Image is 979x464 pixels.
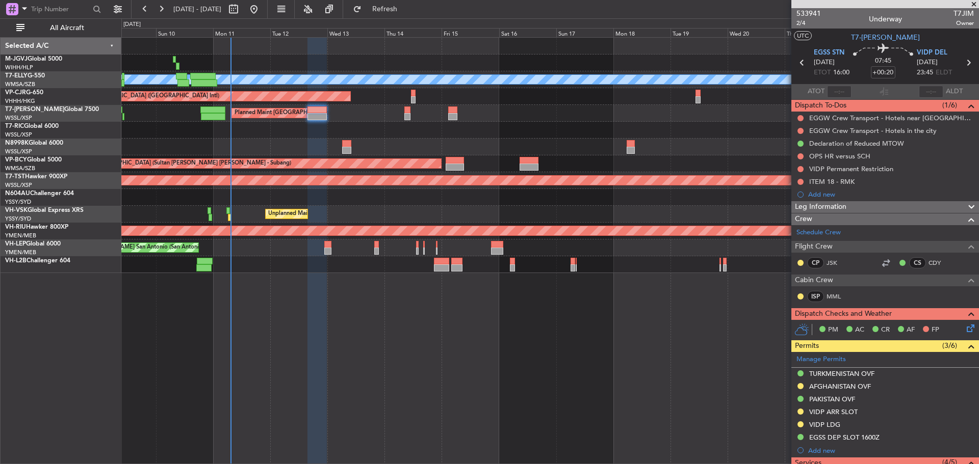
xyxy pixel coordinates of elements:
[869,14,902,24] div: Underway
[796,8,821,19] span: 533941
[814,58,835,68] span: [DATE]
[809,433,880,442] div: EGSS DEP SLOT 1600Z
[932,325,939,335] span: FP
[5,106,64,113] span: T7-[PERSON_NAME]
[795,100,846,112] span: Dispatch To-Dos
[5,64,33,71] a: WIHH/HLP
[809,407,858,416] div: VIDP ARR SLOT
[5,90,26,96] span: VP-CJR
[809,382,871,391] div: AFGHANISTAN OVF
[5,56,62,62] a: M-JGVJGlobal 5000
[5,258,27,264] span: VH-L2B
[833,68,849,78] span: 16:00
[5,97,35,105] a: VHHH/HKG
[828,325,838,335] span: PM
[5,114,32,122] a: WSSL/XSP
[936,68,952,78] span: ELDT
[384,28,442,37] div: Thu 14
[499,28,556,37] div: Sat 16
[795,308,892,320] span: Dispatch Checks and Weather
[917,48,947,58] span: VIDP DEL
[5,80,35,88] a: WMSA/SZB
[11,20,111,36] button: All Aircraft
[88,240,214,255] div: [PERSON_NAME] San Antonio (San Antonio Intl)
[875,56,891,66] span: 07:45
[942,340,957,351] span: (3/6)
[5,140,29,146] span: N8998K
[954,8,974,19] span: T7JIM
[796,19,821,28] span: 2/4
[795,213,812,225] span: Crew
[795,201,846,213] span: Leg Information
[917,58,938,68] span: [DATE]
[5,174,67,180] a: T7-TSTHawker 900XP
[5,181,32,189] a: WSSL/XSP
[5,241,61,247] a: VH-LEPGlobal 6000
[5,56,28,62] span: M-JGVJ
[235,105,395,121] div: Planned Maint [GEOGRAPHIC_DATA] ([GEOGRAPHIC_DATA])
[794,31,812,40] button: UTC
[5,258,70,264] a: VH-L2BChallenger 604
[5,232,36,239] a: YMEN/MEB
[881,325,890,335] span: CR
[31,2,90,17] input: Trip Number
[5,224,68,230] a: VH-RIUHawker 800XP
[5,148,32,155] a: WSSL/XSP
[54,156,291,171] div: Planned Maint [GEOGRAPHIC_DATA] (Sultan [PERSON_NAME] [PERSON_NAME] - Subang)
[5,190,74,197] a: N604AUChallenger 604
[809,126,937,135] div: EGGW Crew Transport - Hotels in the city
[929,258,951,267] a: CDY
[954,19,974,28] span: Owner
[785,28,842,37] div: Thu 21
[808,190,974,199] div: Add new
[5,165,35,172] a: WMSA/SZB
[5,157,27,163] span: VP-BCY
[5,241,26,247] span: VH-LEP
[556,28,613,37] div: Sun 17
[809,420,840,429] div: VIDP LDG
[5,174,25,180] span: T7-TST
[728,28,785,37] div: Wed 20
[327,28,384,37] div: Wed 13
[807,291,824,302] div: ISP
[5,123,59,129] a: T7-RICGlobal 6000
[909,257,926,268] div: CS
[907,325,915,335] span: AF
[49,89,219,104] div: Planned Maint [GEOGRAPHIC_DATA] ([GEOGRAPHIC_DATA] Intl)
[827,258,849,267] a: JSK
[348,1,409,17] button: Refresh
[5,198,31,206] a: YSSY/SYD
[796,354,846,365] a: Manage Permits
[827,292,849,301] a: MML
[5,157,62,163] a: VP-BCYGlobal 5000
[808,87,825,97] span: ATOT
[917,68,933,78] span: 23:45
[156,28,213,37] div: Sun 10
[5,131,32,139] a: WSSL/XSP
[613,28,671,37] div: Mon 18
[364,6,406,13] span: Refresh
[270,28,327,37] div: Tue 12
[814,48,844,58] span: EGSS STN
[5,215,31,223] a: YSSY/SYD
[5,106,99,113] a: T7-[PERSON_NAME]Global 7500
[5,207,28,213] span: VH-VSK
[173,5,221,14] span: [DATE] - [DATE]
[809,114,974,122] div: EGGW Crew Transport - Hotels near [GEOGRAPHIC_DATA]
[5,224,26,230] span: VH-RIU
[809,177,855,186] div: ITEM 18 - RMK
[942,100,957,111] span: (1/6)
[5,207,84,213] a: VH-VSKGlobal Express XRS
[795,241,833,253] span: Flight Crew
[809,165,893,173] div: VIDP Permanent Restriction
[5,140,63,146] a: N8998KGlobal 6000
[827,86,852,98] input: --:--
[809,139,904,148] div: Declaration of Reduced MTOW
[808,446,974,455] div: Add new
[809,395,855,403] div: PAKISTAN OVF
[268,206,394,222] div: Unplanned Maint Sydney ([PERSON_NAME] Intl)
[851,32,920,43] span: T7-[PERSON_NAME]
[809,152,870,160] div: OPS HR versus SCH
[809,369,874,378] div: TURKMENISTAN OVF
[946,87,963,97] span: ALDT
